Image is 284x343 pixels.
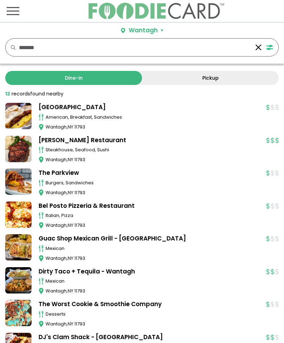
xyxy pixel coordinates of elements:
[46,245,259,252] div: mexican
[46,311,259,318] div: desserts
[46,222,67,229] span: Wantagh
[46,189,259,196] div: ,
[46,124,67,130] span: Wantagh
[74,255,85,262] span: 11793
[39,202,259,211] a: Bel Posto Pizzeria & Restaurant
[46,288,67,294] span: Wantagh
[39,189,44,196] img: map_icon.svg
[39,169,259,178] a: The Parkview
[68,321,73,327] span: NY
[46,321,259,328] div: ,
[39,114,44,121] img: cutlery_icon.svg
[46,288,259,295] div: ,
[74,156,85,163] span: 11793
[46,114,259,121] div: American, Breakfast, Sandwiches
[88,2,225,20] img: FoodieCard; Eat, Drink, Save, Donate
[46,222,259,229] div: ,
[264,39,278,56] button: FILTERS
[39,245,44,252] img: cutlery_icon.svg
[46,255,67,262] span: Wantagh
[74,321,85,327] span: 11793
[39,288,44,295] img: map_icon.svg
[46,179,259,186] div: burgers, sandwiches
[46,156,67,163] span: Wantagh
[39,333,259,342] a: DJ's Clam Shack - [GEOGRAPHIC_DATA]
[74,124,85,130] span: 11793
[46,212,259,219] div: italian, pizza
[68,124,73,130] span: NY
[39,321,44,328] img: map_icon.svg
[74,288,85,294] span: 11793
[39,212,44,219] img: cutlery_icon.svg
[39,103,259,112] a: [GEOGRAPHIC_DATA]
[142,71,279,85] a: Pickup
[68,288,73,294] span: NY
[74,222,85,229] span: 11793
[46,189,67,196] span: Wantagh
[5,90,10,97] strong: 12
[68,189,73,196] span: NY
[39,179,44,186] img: cutlery_icon.svg
[39,267,259,276] a: Dirty Taco + Tequila - Wantagh
[129,26,158,35] div: Wantagh
[39,222,44,229] img: map_icon.svg
[68,156,73,163] span: NY
[46,124,259,131] div: ,
[12,90,30,97] span: records
[39,234,259,243] a: Guac Shop Mexican Grill - [GEOGRAPHIC_DATA]
[39,278,44,285] img: cutlery_icon.svg
[121,26,163,35] button: Wantagh
[46,156,259,163] div: ,
[39,136,259,145] a: [PERSON_NAME] Restaurant
[39,124,44,131] img: map_icon.svg
[68,222,73,229] span: NY
[39,156,44,163] img: map_icon.svg
[46,146,259,153] div: Steakhouse, Seafood, Sushi
[68,255,73,262] span: NY
[5,90,63,98] div: found nearby
[74,189,85,196] span: 11793
[39,311,44,318] img: cutlery_icon.svg
[46,321,67,327] span: Wantagh
[46,255,259,262] div: ,
[46,278,259,285] div: mexican
[5,71,142,85] a: Dine-in
[39,255,44,262] img: map_icon.svg
[39,146,44,153] img: cutlery_icon.svg
[39,300,259,309] a: The Worst Cookie & Smoothie Company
